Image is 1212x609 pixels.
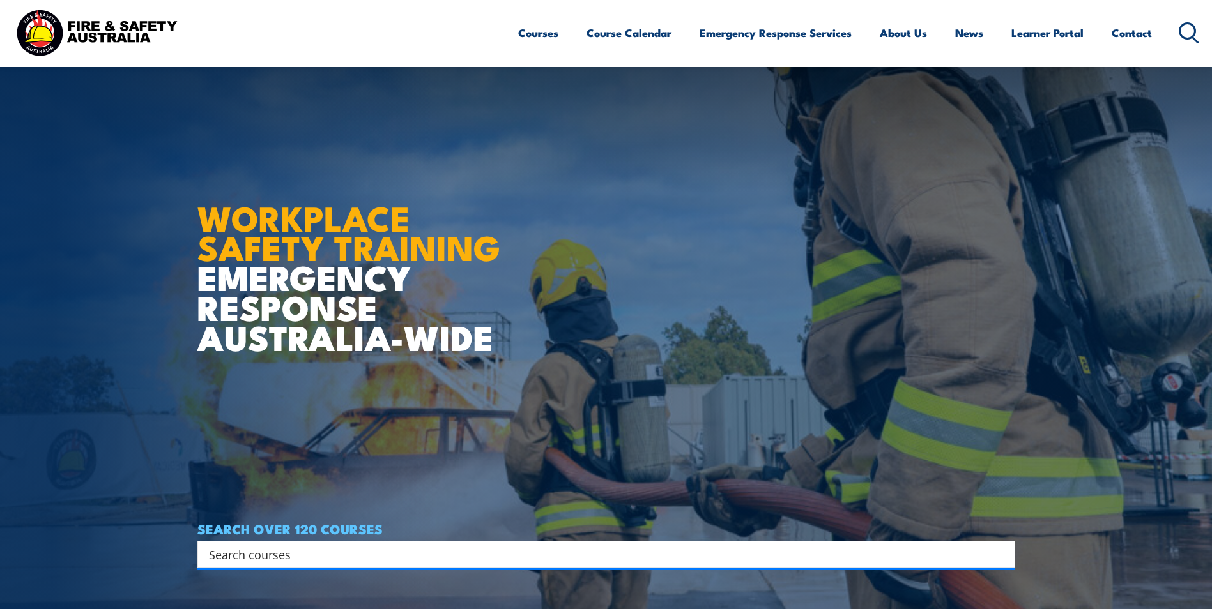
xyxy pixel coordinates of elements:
input: Search input [209,545,987,564]
form: Search form [211,545,990,563]
a: Contact [1112,16,1152,50]
a: Learner Portal [1011,16,1084,50]
strong: WORKPLACE SAFETY TRAINING [197,190,500,273]
a: About Us [880,16,927,50]
a: Courses [518,16,558,50]
h1: EMERGENCY RESPONSE AUSTRALIA-WIDE [197,170,510,352]
h4: SEARCH OVER 120 COURSES [197,522,1015,536]
a: News [955,16,983,50]
a: Emergency Response Services [700,16,852,50]
a: Course Calendar [587,16,671,50]
button: Search magnifier button [993,545,1011,563]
